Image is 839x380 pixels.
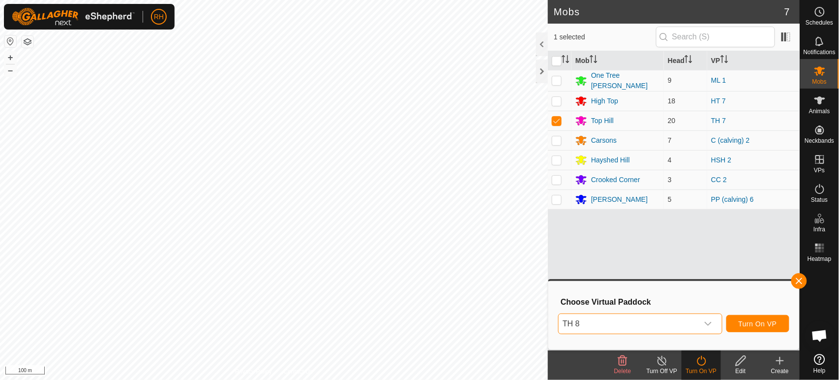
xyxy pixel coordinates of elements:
[591,70,660,91] div: One Tree [PERSON_NAME]
[554,6,784,18] h2: Mobs
[562,57,569,64] p-sorticon: Activate to sort
[154,12,164,22] span: RH
[561,297,789,307] h3: Choose Virtual Paddock
[235,367,272,376] a: Privacy Policy
[668,97,676,105] span: 18
[805,321,835,350] div: Open chat
[760,367,800,376] div: Create
[711,97,726,105] a: HT 7
[813,226,825,232] span: Infra
[591,116,614,126] div: Top Hill
[668,176,672,184] span: 3
[707,51,800,70] th: VP
[711,156,731,164] a: HSH 2
[554,32,656,42] span: 1 selected
[614,368,631,375] span: Delete
[809,108,830,114] span: Animals
[711,176,727,184] a: CC 2
[682,367,721,376] div: Turn On VP
[784,4,790,19] span: 7
[668,195,672,203] span: 5
[805,138,834,144] span: Neckbands
[806,20,833,26] span: Schedules
[711,195,754,203] a: PP (calving) 6
[22,36,33,48] button: Map Layers
[591,155,630,165] div: Hayshed Hill
[642,367,682,376] div: Turn Off VP
[668,156,672,164] span: 4
[720,57,728,64] p-sorticon: Activate to sort
[591,194,648,205] div: [PERSON_NAME]
[571,51,664,70] th: Mob
[4,35,16,47] button: Reset Map
[811,197,828,203] span: Status
[591,96,618,106] div: High Top
[711,76,726,84] a: ML 1
[12,8,135,26] img: Gallagher Logo
[668,117,676,125] span: 20
[4,64,16,76] button: –
[808,256,832,262] span: Heatmap
[813,368,826,374] span: Help
[590,57,598,64] p-sorticon: Activate to sort
[726,315,789,332] button: Turn On VP
[284,367,313,376] a: Contact Us
[721,367,760,376] div: Edit
[800,350,839,378] a: Help
[591,135,617,146] div: Carsons
[739,320,777,328] span: Turn On VP
[812,79,827,85] span: Mobs
[804,49,836,55] span: Notifications
[668,76,672,84] span: 9
[685,57,692,64] p-sorticon: Activate to sort
[814,167,825,173] span: VPs
[711,136,750,144] a: C (calving) 2
[4,52,16,63] button: +
[656,27,775,47] input: Search (S)
[698,314,718,334] div: dropdown trigger
[668,136,672,144] span: 7
[664,51,707,70] th: Head
[591,175,640,185] div: Crooked Corner
[559,314,698,334] span: TH 8
[711,117,726,125] a: TH 7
